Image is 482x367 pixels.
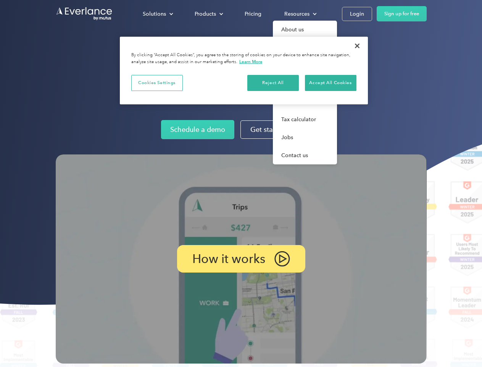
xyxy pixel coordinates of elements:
a: Go to homepage [56,6,113,21]
p: How it works [192,254,265,263]
a: Contact us [273,146,337,164]
a: About us [273,21,337,39]
button: Close [349,37,366,54]
a: Login [342,7,372,21]
div: Resources [277,7,323,21]
a: More information about your privacy, opens in a new tab [239,59,263,64]
button: Cookies Settings [131,75,183,91]
div: Login [350,9,364,19]
div: Pricing [245,9,261,19]
a: Tax calculator [273,110,337,128]
div: Products [187,7,229,21]
a: Jobs [273,128,337,146]
button: Accept All Cookies [305,75,356,91]
a: Get started for free [240,120,321,139]
nav: Resources [273,21,337,164]
div: Products [195,9,216,19]
a: Pricing [237,7,269,21]
div: Privacy [120,37,368,104]
div: Resources [284,9,310,19]
a: Sign up for free [377,6,427,21]
a: Schedule a demo [161,120,234,139]
div: Solutions [143,9,166,19]
div: Solutions [135,7,179,21]
button: Reject All [247,75,299,91]
div: By clicking “Accept All Cookies”, you agree to the storing of cookies on your device to enhance s... [131,52,356,65]
div: Cookie banner [120,37,368,104]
